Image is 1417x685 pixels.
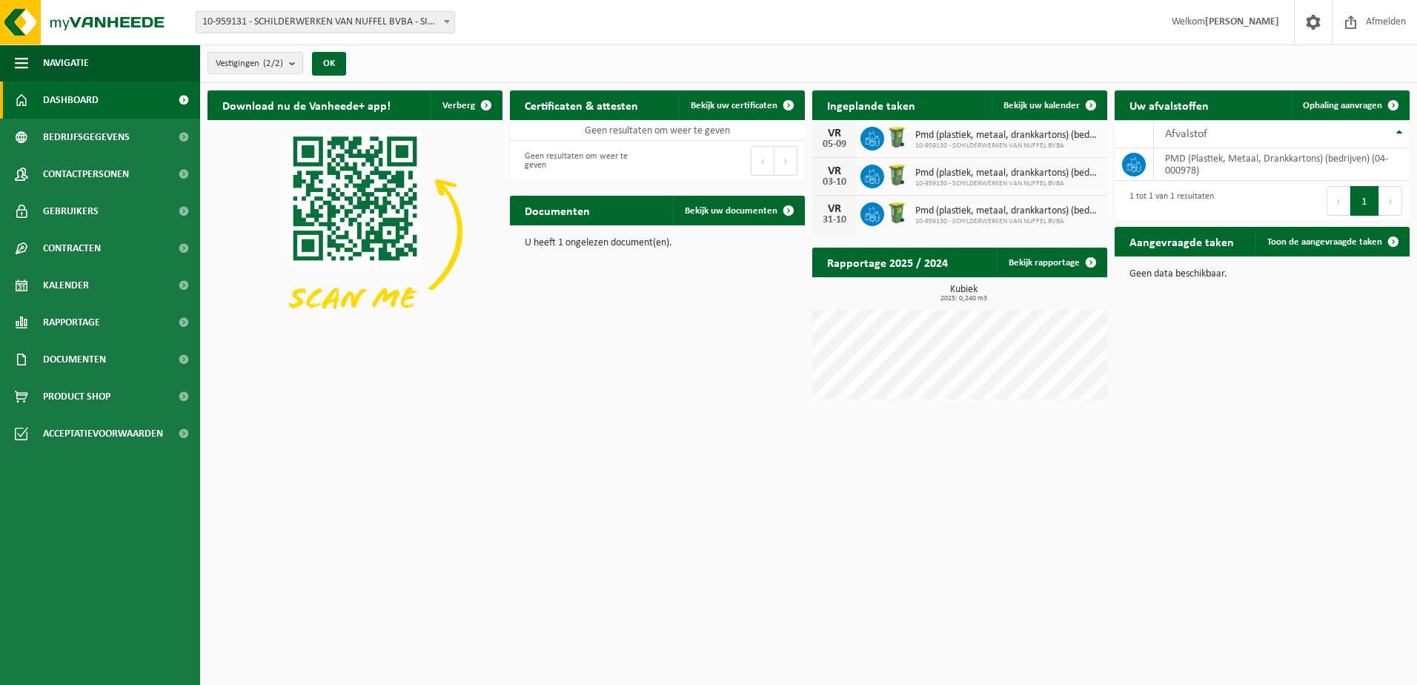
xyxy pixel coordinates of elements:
td: Geen resultaten om weer te geven [510,120,805,141]
h2: Download nu de Vanheede+ app! [208,90,405,119]
span: Contactpersonen [43,156,129,193]
span: Bekijk uw documenten [685,206,777,216]
span: 10-959131 - SCHILDERWERKEN VAN NUFFEL BVBA - SINT-LIEVENS-HOUTEM [196,11,455,33]
span: Kalender [43,267,89,304]
span: Bedrijfsgegevens [43,119,130,156]
button: Next [774,146,797,176]
div: Geen resultaten om weer te geven [517,145,650,177]
h3: Kubiek [820,285,1107,302]
h2: Certificaten & attesten [510,90,653,119]
strong: [PERSON_NAME] [1205,16,1279,27]
button: 1 [1350,186,1379,216]
td: PMD (Plastiek, Metaal, Drankkartons) (bedrijven) (04-000978) [1154,148,1410,181]
span: Ophaling aanvragen [1303,101,1382,110]
div: 05-09 [820,139,849,150]
span: Pmd (plastiek, metaal, drankkartons) (bedrijven) [915,205,1100,217]
button: Next [1379,186,1402,216]
div: 31-10 [820,215,849,225]
img: WB-0240-HPE-GN-51 [884,200,909,225]
a: Ophaling aanvragen [1291,90,1408,120]
p: Geen data beschikbaar. [1129,269,1395,279]
span: 2025: 0,240 m3 [820,295,1107,302]
h2: Uw afvalstoffen [1115,90,1224,119]
button: Previous [1327,186,1350,216]
span: 10-959130 - SCHILDERWERKEN VAN NUFFEL BVBA [915,217,1100,226]
div: VR [820,165,849,177]
div: 03-10 [820,177,849,188]
a: Toon de aangevraagde taken [1255,227,1408,257]
span: Bekijk uw kalender [1003,101,1080,110]
div: VR [820,128,849,139]
span: 10-959130 - SCHILDERWERKEN VAN NUFFEL BVBA [915,142,1100,150]
a: Bekijk rapportage [997,248,1106,277]
span: Verberg [442,101,475,110]
span: Pmd (plastiek, metaal, drankkartons) (bedrijven) [915,130,1100,142]
span: Contracten [43,230,101,267]
span: Dashboard [43,82,99,119]
span: 10-959130 - SCHILDERWERKEN VAN NUFFEL BVBA [915,179,1100,188]
span: Afvalstof [1165,128,1207,140]
button: Previous [751,146,774,176]
span: Pmd (plastiek, metaal, drankkartons) (bedrijven) [915,168,1100,179]
span: Acceptatievoorwaarden [43,415,163,452]
h2: Ingeplande taken [812,90,930,119]
span: Gebruikers [43,193,99,230]
button: Verberg [431,90,501,120]
span: Bekijk uw certificaten [691,101,777,110]
span: Rapportage [43,304,100,341]
h2: Documenten [510,196,605,225]
div: 1 tot 1 van 1 resultaten [1122,185,1214,217]
span: 10-959131 - SCHILDERWERKEN VAN NUFFEL BVBA - SINT-LIEVENS-HOUTEM [196,12,454,33]
a: Bekijk uw documenten [673,196,803,225]
img: Download de VHEPlus App [208,120,502,342]
button: Vestigingen(2/2) [208,52,303,74]
img: WB-0240-HPE-GN-51 [884,162,909,188]
span: Navigatie [43,44,89,82]
div: VR [820,203,849,215]
h2: Aangevraagde taken [1115,227,1249,256]
count: (2/2) [263,59,283,68]
span: Documenten [43,341,106,378]
button: OK [312,52,346,76]
p: U heeft 1 ongelezen document(en). [525,238,790,248]
img: WB-0240-HPE-GN-51 [884,125,909,150]
h2: Rapportage 2025 / 2024 [812,248,963,277]
span: Product Shop [43,378,110,415]
span: Toon de aangevraagde taken [1267,237,1382,247]
a: Bekijk uw kalender [992,90,1106,120]
span: Vestigingen [216,53,283,75]
a: Bekijk uw certificaten [679,90,803,120]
